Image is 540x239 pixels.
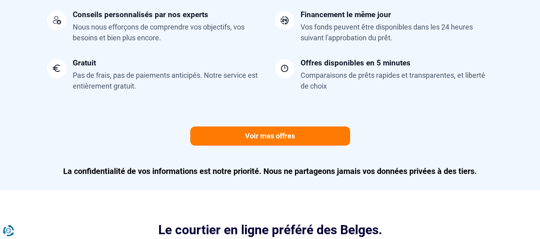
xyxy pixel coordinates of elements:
div: Nous nous efforçons de comprendre vos objectifs, vos besoins et bien plus encore. [73,22,265,43]
div: Vos fonds peuvent être disponibles dans les 24 heures suivant l'approbation du prêt. [301,22,493,43]
div: Conseils personnalisés par nos experts [73,11,208,18]
p: La confidentialité de vos informations est notre priorité. Nous ne partageons jamais vos données ... [47,166,493,177]
div: Gratuit [73,59,96,67]
div: Comparaisons de prêts rapides et transparentes, et liberté de choix [301,70,493,91]
div: Pas de frais, pas de paiements anticipés. Notre service est entièrement gratuit. [73,70,265,91]
h2: Le courtier en ligne préféré des Belges. [47,222,493,237]
div: Offres disponibles en 5 minutes [301,59,410,67]
a: Voir mes offres [190,126,350,146]
div: Financement le même jour [301,11,391,18]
